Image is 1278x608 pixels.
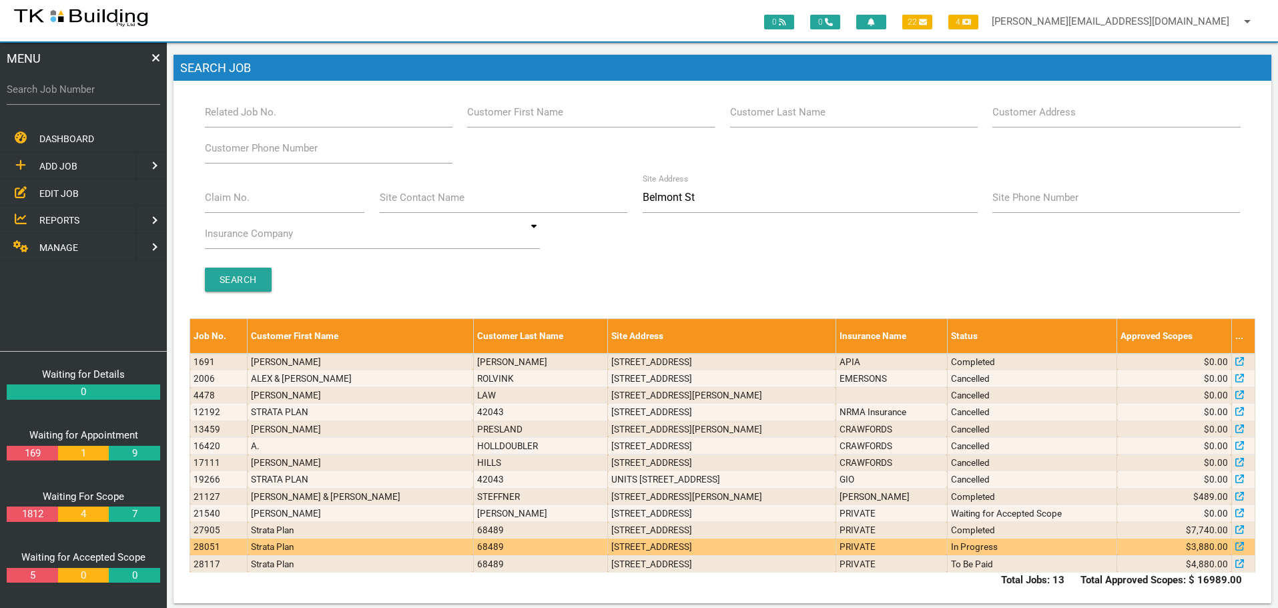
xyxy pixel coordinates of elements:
span: $4,880.00 [1186,557,1228,571]
td: [PERSON_NAME] [248,387,473,404]
td: In Progress [947,539,1117,555]
span: DASHBOARD [39,133,94,144]
label: Customer Last Name [730,105,826,120]
td: A. [248,437,473,454]
a: 4 [58,507,109,522]
th: Site Address [608,319,836,353]
b: Total Approved Scopes: $ 16989.00 [1080,574,1242,586]
th: Insurance Name [836,319,947,353]
a: 5 [7,568,57,583]
span: $0.00 [1204,372,1228,385]
td: UNITS [STREET_ADDRESS] [608,471,836,488]
td: [PERSON_NAME] [248,353,473,370]
td: STEFFNER [473,488,608,505]
span: 22 [902,15,932,29]
a: 1 [58,446,109,461]
td: [STREET_ADDRESS] [608,353,836,370]
td: Completed [947,522,1117,539]
label: Claim No. [205,190,250,206]
td: [PERSON_NAME] [248,420,473,437]
a: 169 [7,446,57,461]
td: HOLLDOUBLER [473,437,608,454]
td: 4478 [190,387,248,404]
span: $0.00 [1204,355,1228,368]
td: 42043 [473,471,608,488]
td: [STREET_ADDRESS][PERSON_NAME] [608,420,836,437]
b: Total Jobs: 13 [1001,574,1064,586]
td: Waiting for Accepted Scope [947,505,1117,521]
td: 12192 [190,404,248,420]
td: Completed [947,353,1117,370]
td: [STREET_ADDRESS] [608,539,836,555]
td: 19266 [190,471,248,488]
label: Site Address [643,173,688,185]
th: Approved Scopes [1117,319,1231,353]
span: $0.00 [1204,405,1228,418]
td: 42043 [473,404,608,420]
td: Cancelled [947,471,1117,488]
td: 21127 [190,488,248,505]
td: STRATA PLAN [248,404,473,420]
td: APIA [836,353,947,370]
span: $489.00 [1193,490,1228,503]
span: MENU [7,49,41,67]
td: To Be Paid [947,555,1117,572]
td: Cancelled [947,420,1117,437]
span: $0.00 [1204,439,1228,452]
th: Job No. [190,319,248,353]
span: MANAGE [39,242,78,253]
td: Cancelled [947,387,1117,404]
h1: Search Job [174,55,1271,81]
a: Waiting for Appointment [29,429,138,441]
span: $0.00 [1204,473,1228,486]
td: PRIVATE [836,555,947,572]
td: [STREET_ADDRESS][PERSON_NAME] [608,387,836,404]
td: Completed [947,488,1117,505]
td: CRAWFORDS [836,454,947,471]
span: $0.00 [1204,507,1228,520]
span: 0 [810,15,840,29]
td: [PERSON_NAME] [473,353,608,370]
span: 4 [948,15,978,29]
label: Customer First Name [467,105,563,120]
td: [STREET_ADDRESS] [608,522,836,539]
td: [STREET_ADDRESS] [608,404,836,420]
td: Strata Plan [248,555,473,572]
label: Related Job No. [205,105,276,120]
td: 68489 [473,522,608,539]
td: Cancelled [947,370,1117,386]
label: Site Phone Number [992,190,1078,206]
td: Strata Plan [248,539,473,555]
td: 13459 [190,420,248,437]
a: 0 [7,384,160,400]
td: 21540 [190,505,248,521]
td: [PERSON_NAME] [248,505,473,521]
td: 27905 [190,522,248,539]
img: s3file [13,7,149,28]
label: Customer Address [992,105,1076,120]
input: Search [205,268,272,292]
td: 28051 [190,539,248,555]
td: Cancelled [947,404,1117,420]
th: Customer Last Name [473,319,608,353]
td: PRIVATE [836,522,947,539]
td: HILLS [473,454,608,471]
a: Waiting for Accepted Scope [21,551,145,563]
a: Waiting For Scope [43,491,124,503]
td: 28117 [190,555,248,572]
span: $0.00 [1204,422,1228,436]
td: ROLVINK [473,370,608,386]
td: 68489 [473,555,608,572]
td: 68489 [473,539,608,555]
td: STRATA PLAN [248,471,473,488]
td: Strata Plan [248,522,473,539]
a: 7 [109,507,159,522]
td: [STREET_ADDRESS] [608,454,836,471]
span: 0 [764,15,794,29]
span: $7,740.00 [1186,523,1228,537]
td: NRMA Insurance [836,404,947,420]
label: Site Contact Name [380,190,464,206]
td: [PERSON_NAME] [248,454,473,471]
td: [STREET_ADDRESS][PERSON_NAME] [608,488,836,505]
td: 17111 [190,454,248,471]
